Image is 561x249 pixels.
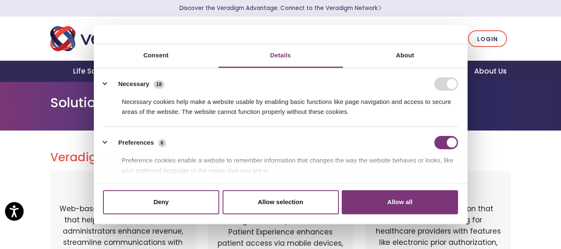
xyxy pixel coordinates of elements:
a: About [343,44,468,68]
button: Preferences (6) [103,136,171,149]
a: Life Sciences [63,61,132,82]
h3: Payerpath [59,181,187,193]
label: Preferences [118,138,154,148]
a: Discover the Veradigm Advantage: Connect to the Veradigm NetworkLearn More [179,4,382,12]
button: Allow all [342,190,458,214]
div: Preference cookies enable a website to remember information that changes the way the website beha... [103,149,458,175]
span: Learn More [378,4,382,12]
h1: Solution Login [50,95,511,111]
div: Necessary cookies help make a website usable by enabling basic functions like page navigation and... [103,91,458,117]
h2: Veradigm Solutions [50,150,511,165]
a: Details [218,44,343,68]
a: Consent [94,44,218,68]
button: Necessary (18) [103,77,169,91]
button: Deny [103,190,219,214]
a: Login [468,30,507,47]
img: Veradigm logo [50,25,164,52]
a: About Us [464,61,517,82]
button: Allow selection [223,190,339,214]
label: Necessary [118,79,149,89]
